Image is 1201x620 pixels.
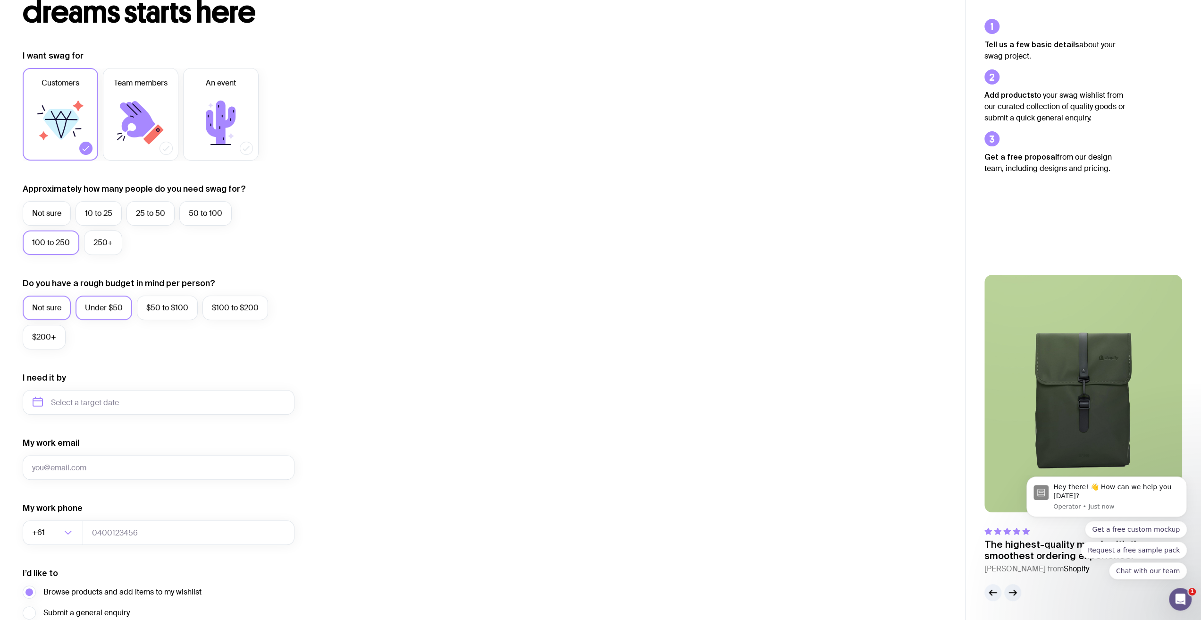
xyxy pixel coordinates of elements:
[23,296,71,320] label: Not sure
[76,201,122,226] label: 10 to 25
[23,183,246,195] label: Approximately how many people do you need swag for?
[43,607,130,619] span: Submit a general enquiry
[1169,588,1192,611] iframe: Intercom live chat
[23,520,83,545] div: Search for option
[1188,588,1196,595] span: 1
[137,296,198,320] label: $50 to $100
[23,230,79,255] label: 100 to 250
[126,201,175,226] label: 25 to 50
[47,520,61,545] input: Search for option
[43,586,202,598] span: Browse products and add items to my wishlist
[206,77,236,89] span: An event
[23,437,79,449] label: My work email
[23,502,83,514] label: My work phone
[84,230,122,255] label: 250+
[984,89,1126,124] p: to your swag wishlist from our curated collection of quality goods or submit a quick general enqu...
[984,91,1034,99] strong: Add products
[42,77,79,89] span: Customers
[76,296,132,320] label: Under $50
[984,39,1126,62] p: about your swag project.
[984,151,1126,174] p: from our design team, including designs and pricing.
[83,520,294,545] input: 0400123456
[984,563,1182,575] cite: [PERSON_NAME] from
[23,325,66,349] label: $200+
[984,40,1079,49] strong: Tell us a few basic details
[23,372,66,383] label: I need it by
[1012,475,1201,615] iframe: Intercom notifications message
[23,568,58,579] label: I’d like to
[23,455,294,480] input: you@email.com
[23,278,215,289] label: Do you have a rough budget in mind per person?
[23,50,84,61] label: I want swag for
[23,390,294,415] input: Select a target date
[23,201,71,226] label: Not sure
[179,201,232,226] label: 50 to 100
[984,153,1057,161] strong: Get a free proposal
[984,539,1182,561] p: The highest-quality merch with the smoothest ordering experience.
[32,520,47,545] span: +61
[114,77,168,89] span: Team members
[202,296,268,320] label: $100 to $200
